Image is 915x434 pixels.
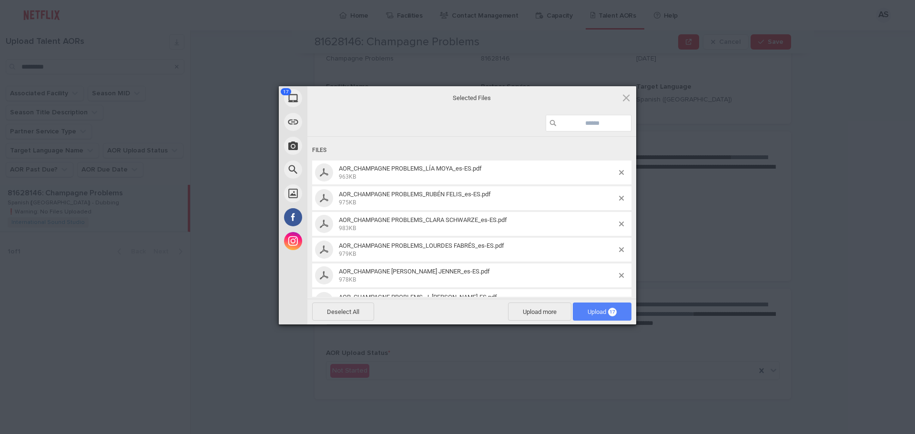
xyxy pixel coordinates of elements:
span: AOR_CHAMPAGNE PROBLEMS_LÍA MOYA_es-ES.pdf [339,165,482,172]
div: Facebook [279,205,393,229]
span: AOR_CHAMPAGNE PROBLEMS_CLARA SCHWARZE_es-ES.pdf [336,216,619,232]
span: Deselect All [312,303,374,321]
span: 17 [608,308,617,316]
div: Link (URL) [279,110,393,134]
span: AOR_CHAMPAGNE PROBLEMS_CLARA SCHWARZE_es-ES.pdf [339,216,507,223]
div: Unsplash [279,182,393,205]
span: AOR_CHAMPAGNE PROBLEMS_LÍA MOYA_es-ES.pdf [336,165,619,181]
span: AOR_CHAMPAGNE PROBLEMS_RUBÉN FELIS_es-ES.pdf [336,191,619,206]
span: 975KB [339,199,356,206]
span: 963KB [339,173,356,180]
span: AOR_CHAMPAGNE PROBLEMS_J. [PERSON_NAME]-ES.pdf [339,293,497,301]
span: AOR_CHAMPAGNE [PERSON_NAME] JENNER_es-ES.pdf [339,268,490,275]
span: Upload [573,303,631,321]
span: Upload more [508,303,571,321]
span: 979KB [339,251,356,257]
span: Click here or hit ESC to close picker [621,92,631,103]
div: Files [312,141,631,159]
span: 978KB [339,276,356,283]
span: Selected Files [376,93,567,102]
span: AOR_CHAMPAGNE PROBLEMS_LOURDES FABRÉS_es-ES.pdf [339,242,504,249]
span: AOR_CHAMPAGNE PROBLEMS_LOURDES FABRÉS_es-ES.pdf [336,242,619,258]
span: Upload [588,308,617,315]
span: AOR_CHAMPAGNE PROBLEMS_DAVID W. JENNER_es-ES.pdf [336,268,619,283]
span: AOR_CHAMPAGNE PROBLEMS_RUBÉN FELIS_es-ES.pdf [339,191,491,198]
div: Instagram [279,229,393,253]
div: Web Search [279,158,393,182]
span: 983KB [339,225,356,232]
span: 17 [281,88,291,95]
div: Take Photo [279,134,393,158]
div: My Device [279,86,393,110]
span: AOR_CHAMPAGNE PROBLEMS_J. ORIOL RAFEL_es-ES.pdf [336,293,619,309]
